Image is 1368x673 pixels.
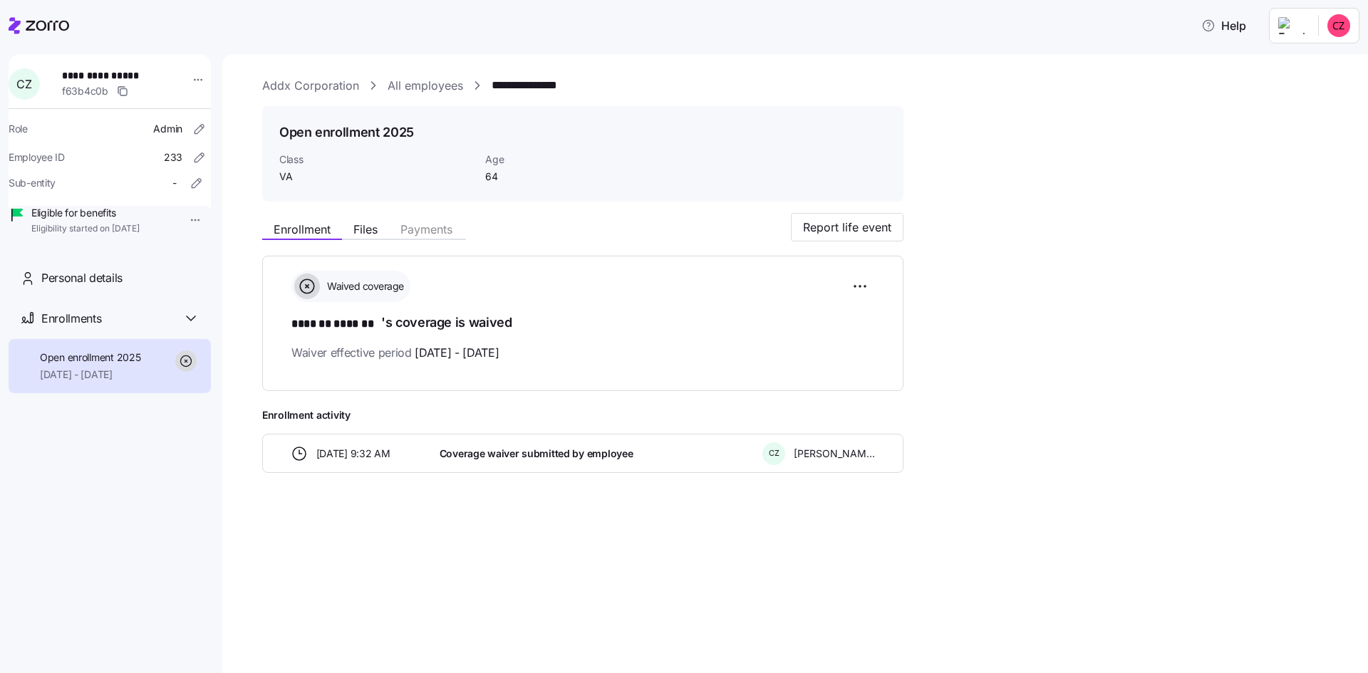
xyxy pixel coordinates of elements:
[262,77,359,95] a: Addx Corporation
[31,223,140,235] span: Eligibility started on [DATE]
[803,219,891,236] span: Report life event
[164,150,182,165] span: 233
[323,279,404,293] span: Waived coverage
[316,447,390,461] span: [DATE] 9:32 AM
[9,176,56,190] span: Sub-entity
[16,78,31,90] span: C Z
[485,152,628,167] span: Age
[769,449,779,457] span: C Z
[41,269,123,287] span: Personal details
[291,313,874,333] h1: 's coverage is waived
[794,447,875,461] span: [PERSON_NAME]
[400,224,452,235] span: Payments
[1190,11,1258,40] button: Help
[9,150,65,165] span: Employee ID
[274,224,331,235] span: Enrollment
[172,176,177,190] span: -
[791,213,903,241] button: Report life event
[485,169,628,184] span: 64
[353,224,378,235] span: Files
[41,310,101,328] span: Enrollments
[415,344,499,362] span: [DATE] - [DATE]
[31,206,140,220] span: Eligible for benefits
[279,123,414,141] h1: Open enrollment 2025
[1327,14,1350,37] img: 9727d2863a7081a35fb3372cb5aaeec9
[153,122,182,136] span: Admin
[40,350,140,365] span: Open enrollment 2025
[291,344,499,362] span: Waiver effective period
[1278,17,1307,34] img: Employer logo
[262,408,903,422] span: Enrollment activity
[9,122,28,136] span: Role
[1201,17,1246,34] span: Help
[62,84,108,98] span: f63b4c0b
[279,152,474,167] span: Class
[440,447,633,461] span: Coverage waiver submitted by employee
[279,169,474,184] span: VA
[388,77,463,95] a: All employees
[40,367,140,382] span: [DATE] - [DATE]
